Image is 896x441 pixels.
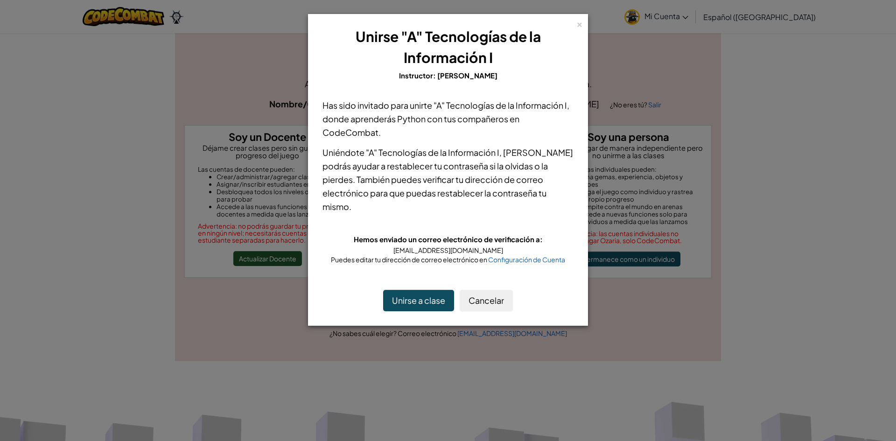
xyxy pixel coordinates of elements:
div: × [576,18,583,28]
span: Instructor: [399,71,437,80]
span: Unirse [356,28,399,45]
span: [PERSON_NAME] [503,147,573,158]
span: "A" Tecnologías de la Información I [434,100,567,111]
span: , [499,147,503,158]
a: Configuración de Cuenta [488,255,565,264]
span: "A" Tecnologías de la Información I [366,147,499,158]
span: Uniéndote [322,147,366,158]
button: Cancelar [460,290,513,311]
span: Hemos enviado un correo electrónico de verificación a: [354,235,543,244]
span: Python [397,113,426,124]
span: "A" Tecnologías de la Información I [401,28,541,66]
span: podrás ayudar a restablecer tu contraseña si la olvidas o la pierdes. También puedes verificar tu... [322,161,548,212]
span: Has sido invitado para unirte [322,100,434,111]
span: Puedes editar tu dirección de correo electrónico en [331,255,488,264]
button: Unirse a clase [383,290,454,311]
div: [EMAIL_ADDRESS][DOMAIN_NAME] [322,245,574,255]
span: [PERSON_NAME] [437,71,497,80]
